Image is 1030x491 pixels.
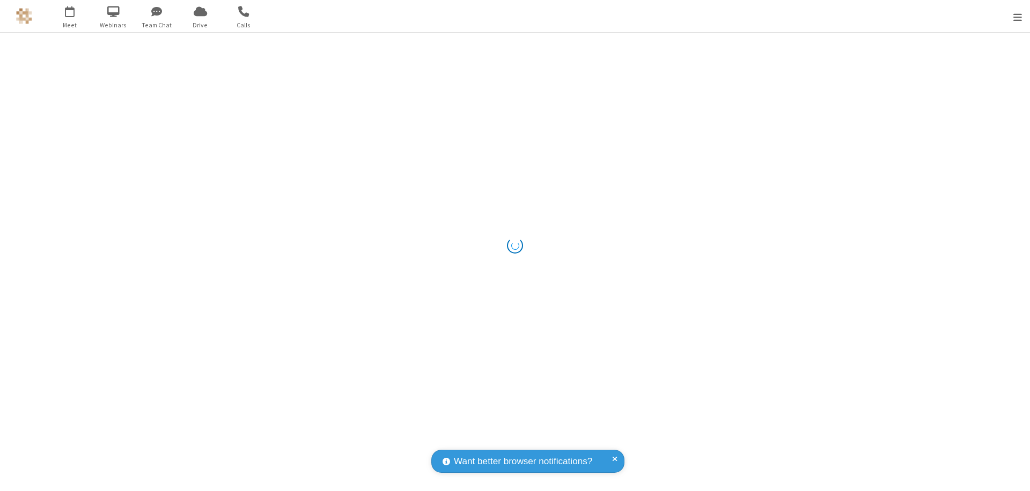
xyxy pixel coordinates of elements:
[50,20,90,30] span: Meet
[180,20,220,30] span: Drive
[16,8,32,24] img: QA Selenium DO NOT DELETE OR CHANGE
[224,20,264,30] span: Calls
[454,455,592,468] span: Want better browser notifications?
[93,20,134,30] span: Webinars
[137,20,177,30] span: Team Chat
